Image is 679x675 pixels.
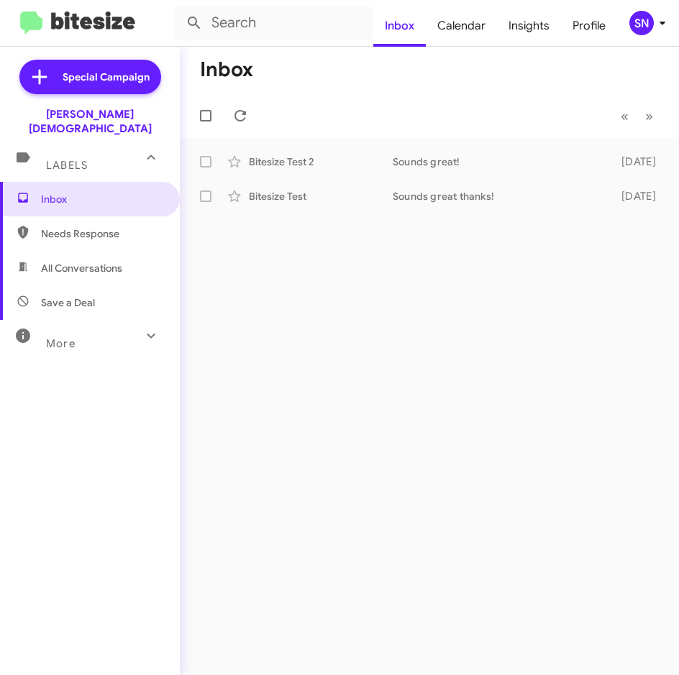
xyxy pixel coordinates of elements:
a: Inbox [373,5,426,47]
nav: Page navigation example [613,101,662,131]
h1: Inbox [200,58,253,81]
div: [DATE] [621,189,667,203]
span: Labels [46,159,88,172]
div: Sounds great thanks! [393,189,621,203]
a: Special Campaign [19,60,161,94]
span: Inbox [41,192,163,206]
a: Insights [497,5,561,47]
div: Bitesize Test 2 [249,155,393,169]
span: Save a Deal [41,295,95,310]
span: More [46,337,76,350]
button: Previous [612,101,637,131]
button: SN [617,11,663,35]
input: Search [174,6,373,40]
a: Calendar [426,5,497,47]
a: Profile [561,5,617,47]
div: Bitesize Test [249,189,393,203]
span: Needs Response [41,226,163,241]
span: Special Campaign [63,70,150,84]
div: SN [629,11,654,35]
span: » [645,107,653,125]
span: « [621,107,629,125]
span: All Conversations [41,261,122,275]
button: Next [637,101,662,131]
div: Sounds great! [393,155,621,169]
div: [DATE] [621,155,667,169]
